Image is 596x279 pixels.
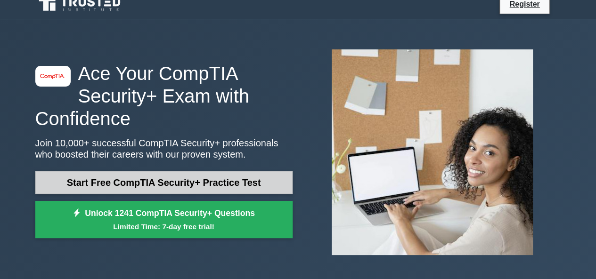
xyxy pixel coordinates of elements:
h1: Ace Your CompTIA Security+ Exam with Confidence [35,62,293,130]
a: Start Free CompTIA Security+ Practice Test [35,171,293,194]
a: Unlock 1241 CompTIA Security+ QuestionsLimited Time: 7-day free trial! [35,201,293,239]
p: Join 10,000+ successful CompTIA Security+ professionals who boosted their careers with our proven... [35,137,293,160]
small: Limited Time: 7-day free trial! [47,221,281,232]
